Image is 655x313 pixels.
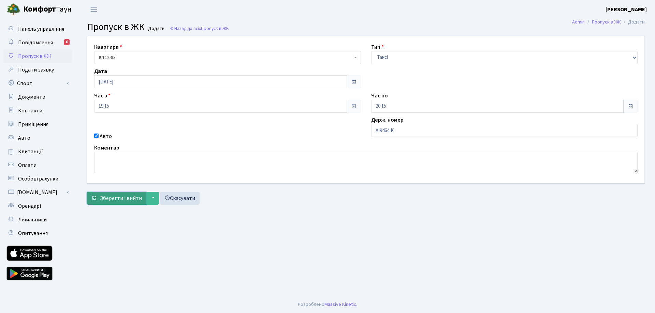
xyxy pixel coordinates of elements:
[18,52,52,60] span: Пропуск в ЖК
[87,20,145,34] span: Пропуск в ЖК
[18,134,30,142] span: Авто
[23,4,72,15] span: Таун
[3,186,72,199] a: [DOMAIN_NAME]
[572,18,585,26] a: Admin
[298,301,357,308] div: Розроблено .
[18,107,42,114] span: Контакти
[147,26,166,32] small: Додати .
[160,192,200,205] a: Скасувати
[3,131,72,145] a: Авто
[3,213,72,226] a: Лічильники
[94,67,107,75] label: Дата
[592,18,621,26] a: Пропуск в ЖК
[324,301,356,308] a: Massive Kinetic
[170,25,229,32] a: Назад до всіхПропуск в ЖК
[562,15,655,29] nav: breadcrumb
[18,39,53,46] span: Повідомлення
[3,77,72,90] a: Спорт
[18,25,64,33] span: Панель управління
[371,124,638,137] input: AA0001AA
[3,172,72,186] a: Особові рахунки
[94,92,111,100] label: Час з
[18,175,58,183] span: Особові рахунки
[94,144,119,152] label: Коментар
[99,54,105,61] b: КТ
[3,22,72,36] a: Панель управління
[3,49,72,63] a: Пропуск в ЖК
[85,4,102,15] button: Переключити навігацію
[87,192,146,205] button: Зберегти і вийти
[3,118,72,131] a: Приміщення
[3,158,72,172] a: Оплати
[7,3,20,16] img: logo.png
[18,230,48,237] span: Опитування
[3,63,72,77] a: Подати заявку
[606,6,647,13] b: [PERSON_NAME]
[371,43,384,51] label: Тип
[3,145,72,158] a: Квитанції
[3,199,72,213] a: Орендарі
[64,39,70,45] div: 6
[371,116,404,124] label: Держ. номер
[18,148,43,155] span: Квитанції
[99,54,352,61] span: <b>КТ</b>&nbsp;&nbsp;&nbsp;&nbsp;12-83
[18,202,41,210] span: Орендарі
[3,226,72,240] a: Опитування
[94,43,122,51] label: Квартира
[621,18,645,26] li: Додати
[18,216,47,223] span: Лічильники
[3,90,72,104] a: Документи
[3,36,72,49] a: Повідомлення6
[18,93,45,101] span: Документи
[3,104,72,118] a: Контакти
[23,4,56,15] b: Комфорт
[94,51,361,64] span: <b>КТ</b>&nbsp;&nbsp;&nbsp;&nbsp;12-83
[371,92,388,100] label: Час по
[18,66,54,74] span: Подати заявку
[606,5,647,14] a: [PERSON_NAME]
[100,194,142,202] span: Зберегти і вийти
[100,132,112,140] label: Авто
[18,161,37,169] span: Оплати
[201,25,229,32] span: Пропуск в ЖК
[18,121,48,128] span: Приміщення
